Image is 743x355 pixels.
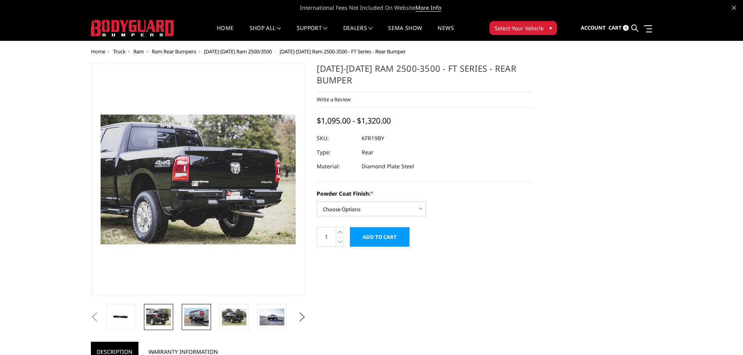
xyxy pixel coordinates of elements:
span: 0 [623,25,629,31]
img: 2019-2025 Ram 2500-3500 - FT Series - Rear Bumper [222,309,246,325]
a: Ram [133,48,144,55]
span: $1,095.00 - $1,320.00 [317,115,391,126]
img: 2019-2025 Ram 2500-3500 - FT Series - Rear Bumper [146,309,171,325]
span: [DATE]-[DATE] Ram 2500-3500 - FT Series - Rear Bumper [280,48,406,55]
img: 2019-2025 Ram 2500-3500 - FT Series - Rear Bumper [184,308,209,326]
a: SEMA Show [388,25,422,41]
a: Support [297,25,328,41]
button: Select Your Vehicle [489,21,557,35]
a: Dealers [343,25,373,41]
a: Truck [113,48,126,55]
span: ▾ [549,24,552,32]
span: Account [581,24,606,31]
dt: SKU: [317,131,356,145]
a: Write a Review [317,96,351,103]
input: Add to Cart [350,227,410,247]
span: Select Your Vehicle [495,24,544,32]
label: Powder Coat Finish: [317,189,532,198]
dd: Rear [362,145,374,159]
button: Previous [89,311,101,323]
dd: Diamond Plate Steel [362,159,414,173]
a: Home [91,48,105,55]
span: Cart [608,24,622,31]
a: 2019-2025 Ram 2500-3500 - FT Series - Rear Bumper [91,62,306,296]
button: Next [296,311,308,323]
dd: KFR19BY [362,131,384,145]
a: News [438,25,454,41]
a: shop all [250,25,281,41]
img: 2019-2025 Ram 2500-3500 - FT Series - Rear Bumper [260,309,284,325]
dt: Type: [317,145,356,159]
dt: Material: [317,159,356,173]
a: Ram Rear Bumpers [152,48,196,55]
a: Account [581,18,606,39]
a: Home [217,25,234,41]
h1: [DATE]-[DATE] Ram 2500-3500 - FT Series - Rear Bumper [317,62,532,92]
a: Cart 0 [608,18,629,39]
a: More Info [415,4,441,12]
a: [DATE]-[DATE] Ram 2500/3500 [204,48,272,55]
img: BODYGUARD BUMPERS [91,20,175,36]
